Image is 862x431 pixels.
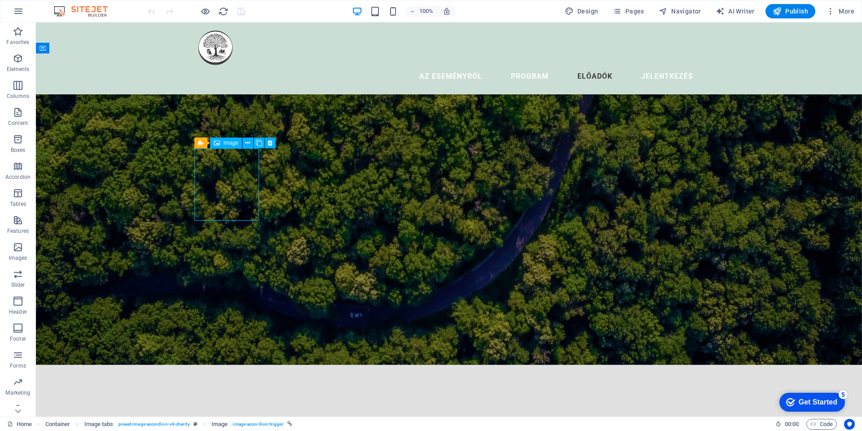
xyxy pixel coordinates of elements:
[10,200,26,208] p: Tables
[443,7,451,15] i: On resize automatically adjust zoom level to fit chosen device.
[609,4,647,18] button: Pages
[10,335,26,342] p: Footer
[194,422,198,427] i: This element is a customizable preset
[612,7,644,16] span: Pages
[773,7,808,16] span: Publish
[8,120,28,127] p: Content
[26,10,65,18] div: Get Started
[785,419,799,430] span: 00 00
[52,6,119,17] img: Editor Logo
[218,6,229,17] button: reload
[561,4,602,18] button: Design
[775,419,799,430] h6: Session time
[10,362,26,369] p: Forms
[7,227,29,235] p: Features
[810,419,833,430] span: Code
[712,4,758,18] button: AI Writer
[6,39,29,46] p: Favorites
[84,419,114,430] span: Click to select. Double-click to edit
[231,419,283,430] span: . image-accordion-trigger
[11,147,26,154] p: Boxes
[45,419,292,430] nav: breadcrumb
[5,389,30,396] p: Marketing
[117,419,190,430] span: . preset-image-accordion-v4-charity
[655,4,705,18] button: Navigator
[565,7,598,16] span: Design
[200,6,211,17] button: Click here to leave preview mode and continue editing
[66,2,75,11] div: 5
[844,419,855,430] button: Usercentrics
[5,173,31,181] p: Accordion
[406,6,438,17] button: 100%
[45,419,70,430] span: Click to select. Double-click to edit
[11,281,25,289] p: Slider
[218,6,229,17] i: Reload page
[826,7,854,16] span: More
[7,4,73,23] div: Get Started 5 items remaining, 0% complete
[224,140,238,146] span: Image
[287,422,292,427] i: This element is linked
[791,421,792,427] span: :
[7,419,32,430] a: Click to cancel selection. Double-click to open Pages
[822,4,858,18] button: More
[9,308,27,315] p: Header
[659,7,701,16] span: Navigator
[419,6,434,17] h6: 100%
[7,93,29,100] p: Columns
[7,66,30,73] p: Elements
[806,419,837,430] button: Code
[716,7,755,16] span: AI Writer
[765,4,815,18] button: Publish
[9,254,27,262] p: Images
[211,419,228,430] span: Click to select. Double-click to edit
